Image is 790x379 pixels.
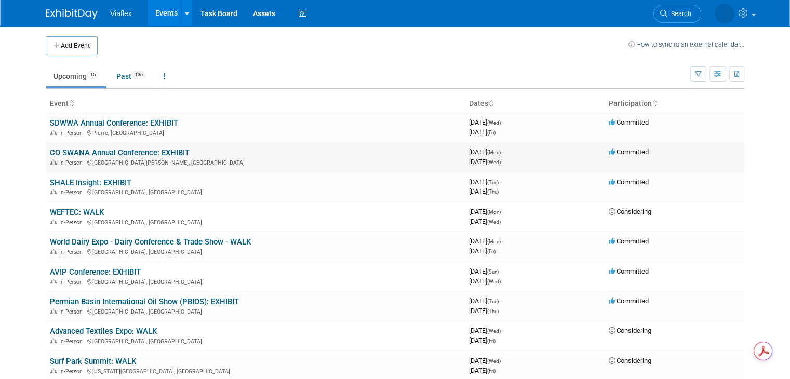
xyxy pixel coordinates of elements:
[502,327,504,334] span: -
[487,308,499,314] span: (Thu)
[609,297,649,305] span: Committed
[87,71,99,79] span: 15
[46,95,465,113] th: Event
[609,118,649,126] span: Committed
[502,357,504,364] span: -
[609,178,649,186] span: Committed
[715,4,734,23] img: Deb Johnson
[487,159,501,165] span: (Wed)
[487,358,501,364] span: (Wed)
[502,148,504,156] span: -
[50,178,131,187] a: SHALE Insight: EXHIBIT
[46,9,98,19] img: ExhibitDay
[609,208,651,215] span: Considering
[653,5,701,23] a: Search
[50,307,461,315] div: [GEOGRAPHIC_DATA], [GEOGRAPHIC_DATA]
[50,128,461,137] div: Pierre, [GEOGRAPHIC_DATA]
[50,357,136,366] a: Surf Park Summit: WALK
[609,237,649,245] span: Committed
[609,148,649,156] span: Committed
[50,158,461,166] div: [GEOGRAPHIC_DATA][PERSON_NAME], [GEOGRAPHIC_DATA]
[50,338,57,343] img: In-Person Event
[469,148,504,156] span: [DATE]
[50,208,104,217] a: WEFTEC: WALK
[487,269,499,275] span: (Sun)
[469,118,504,126] span: [DATE]
[628,40,744,48] a: How to sync to an external calendar...
[469,367,496,374] span: [DATE]
[609,327,651,334] span: Considering
[50,277,461,286] div: [GEOGRAPHIC_DATA], [GEOGRAPHIC_DATA]
[469,208,504,215] span: [DATE]
[59,159,86,166] span: In-Person
[50,279,57,284] img: In-Person Event
[50,219,57,224] img: In-Person Event
[50,367,461,375] div: [US_STATE][GEOGRAPHIC_DATA], [GEOGRAPHIC_DATA]
[59,279,86,286] span: In-Person
[50,247,461,255] div: [GEOGRAPHIC_DATA], [GEOGRAPHIC_DATA]
[50,218,461,226] div: [GEOGRAPHIC_DATA], [GEOGRAPHIC_DATA]
[132,71,146,79] span: 136
[487,150,501,155] span: (Mon)
[50,118,178,128] a: SDWWA Annual Conference: EXHIBIT
[469,187,499,195] span: [DATE]
[50,159,57,165] img: In-Person Event
[469,218,501,225] span: [DATE]
[487,249,496,254] span: (Fri)
[469,336,496,344] span: [DATE]
[50,187,461,196] div: [GEOGRAPHIC_DATA], [GEOGRAPHIC_DATA]
[469,178,502,186] span: [DATE]
[59,249,86,255] span: In-Person
[469,237,504,245] span: [DATE]
[46,66,106,86] a: Upcoming15
[502,118,504,126] span: -
[487,209,501,215] span: (Mon)
[50,327,157,336] a: Advanced Textiles Expo: WALK
[109,66,154,86] a: Past136
[487,180,499,185] span: (Tue)
[59,308,86,315] span: In-Person
[469,307,499,315] span: [DATE]
[59,130,86,137] span: In-Person
[487,299,499,304] span: (Tue)
[609,267,649,275] span: Committed
[469,128,496,136] span: [DATE]
[488,99,493,107] a: Sort by Start Date
[50,130,57,135] img: In-Person Event
[469,267,502,275] span: [DATE]
[59,189,86,196] span: In-Person
[110,9,132,18] span: Viaflex
[502,208,504,215] span: -
[502,237,504,245] span: -
[609,357,651,364] span: Considering
[50,189,57,194] img: In-Person Event
[50,249,57,254] img: In-Person Event
[487,368,496,374] span: (Fri)
[465,95,605,113] th: Dates
[469,277,501,285] span: [DATE]
[487,279,501,285] span: (Wed)
[469,357,504,364] span: [DATE]
[59,219,86,226] span: In-Person
[605,95,744,113] th: Participation
[50,368,57,373] img: In-Person Event
[469,247,496,255] span: [DATE]
[500,178,502,186] span: -
[487,328,501,334] span: (Wed)
[50,237,251,247] a: World Dairy Expo - Dairy Conference & Trade Show - WALK
[46,36,98,55] button: Add Event
[500,267,502,275] span: -
[487,338,496,344] span: (Fri)
[652,99,657,107] a: Sort by Participation Type
[50,297,239,306] a: Permian Basin International Oil Show (PBIOS): EXHIBIT
[487,219,501,225] span: (Wed)
[469,158,501,166] span: [DATE]
[50,267,141,277] a: AVIP Conference: EXHIBIT
[50,336,461,345] div: [GEOGRAPHIC_DATA], [GEOGRAPHIC_DATA]
[59,338,86,345] span: In-Person
[667,10,691,18] span: Search
[50,308,57,314] img: In-Person Event
[487,189,499,195] span: (Thu)
[487,120,501,126] span: (Wed)
[487,239,501,245] span: (Mon)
